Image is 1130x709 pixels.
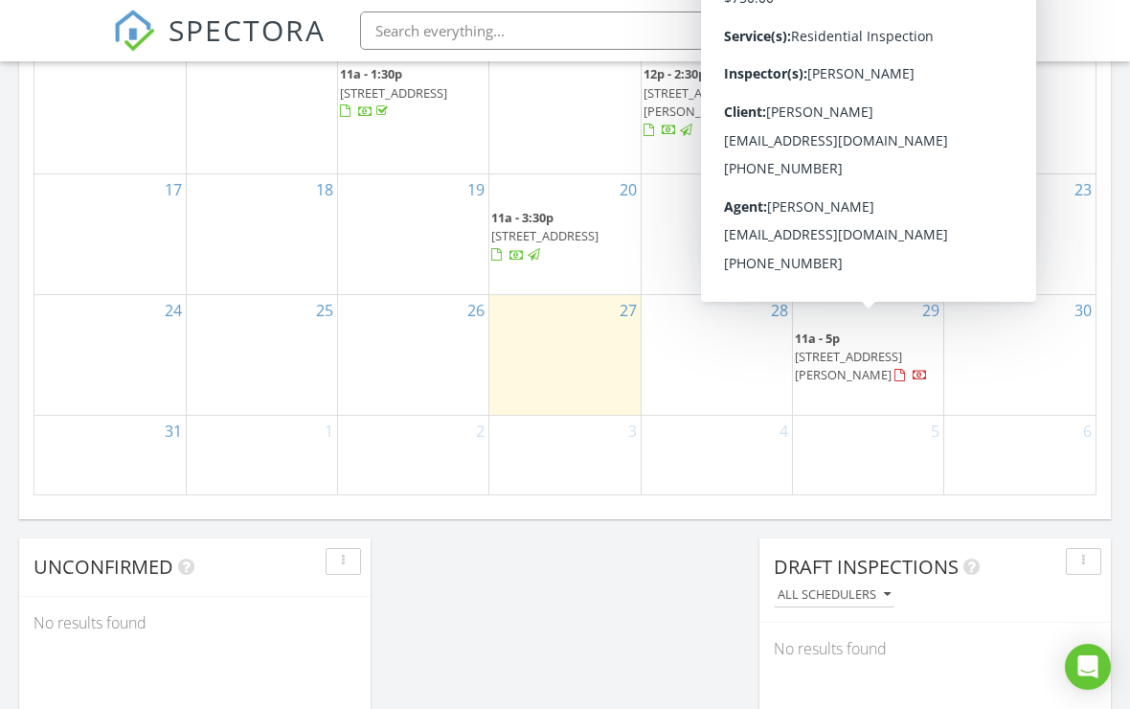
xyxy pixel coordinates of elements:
span: Unconfirmed [34,554,173,580]
a: Go to September 6, 2025 [1079,416,1096,446]
span: [STREET_ADDRESS][PERSON_NAME] [795,348,902,383]
a: Go to September 1, 2025 [321,416,337,446]
td: Go to September 1, 2025 [186,415,337,494]
div: Open Intercom Messenger [1065,644,1111,690]
td: Go to August 22, 2025 [792,174,943,295]
td: Go to September 6, 2025 [944,415,1096,494]
td: Go to August 20, 2025 [489,174,641,295]
td: Go to August 10, 2025 [34,31,186,174]
a: Go to August 27, 2025 [616,295,641,326]
span: 3p - 5:30p [795,65,850,82]
a: Go to September 5, 2025 [927,416,943,446]
a: 11a - 3:30p [STREET_ADDRESS] [491,209,599,263]
td: Go to August 24, 2025 [34,294,186,415]
td: Go to August 11, 2025 [186,31,337,174]
span: Draft Inspections [774,554,959,580]
div: BG Quality Home Inspections [813,31,1005,50]
td: Go to August 12, 2025 [338,31,489,174]
a: 11a - 5p [STREET_ADDRESS][PERSON_NAME] [795,330,928,383]
a: Go to August 17, 2025 [161,174,186,205]
span: 11a - 5p [795,330,840,347]
span: [STREET_ADDRESS] [340,84,447,102]
span: [STREET_ADDRESS] [491,227,599,244]
a: Go to August 24, 2025 [161,295,186,326]
div: No results found [19,597,371,649]
td: Go to August 21, 2025 [641,174,792,295]
a: 3p - 5:30p [STREET_ADDRESS] [795,63,941,124]
a: Go to August 21, 2025 [767,174,792,205]
a: 12p - 2:30p [STREET_ADDRESS][PERSON_NAME] [644,65,751,138]
span: [STREET_ADDRESS] [795,84,902,102]
td: Go to August 31, 2025 [34,415,186,494]
a: 12p - 2:30p [STREET_ADDRESS][PERSON_NAME] [644,63,790,142]
a: Go to September 3, 2025 [624,416,641,446]
td: Go to August 30, 2025 [944,294,1096,415]
img: The Best Home Inspection Software - Spectora [113,10,155,52]
a: Go to August 22, 2025 [918,174,943,205]
td: Go to August 26, 2025 [338,294,489,415]
td: Go to August 14, 2025 [641,31,792,174]
td: Go to August 18, 2025 [186,174,337,295]
a: Go to September 2, 2025 [472,416,488,446]
td: Go to September 5, 2025 [792,415,943,494]
a: 11a - 3:30p [STREET_ADDRESS] [491,207,638,267]
a: Go to August 19, 2025 [463,174,488,205]
td: Go to August 28, 2025 [641,294,792,415]
a: SPECTORA [113,26,326,66]
input: Search everything... [360,11,743,50]
td: Go to August 27, 2025 [489,294,641,415]
a: Go to August 25, 2025 [312,295,337,326]
a: Go to August 20, 2025 [616,174,641,205]
td: Go to August 13, 2025 [489,31,641,174]
a: 11a - 5p [STREET_ADDRESS][PERSON_NAME] [795,328,941,388]
span: 11a - 1:30p [340,65,402,82]
a: 11a - 1:30p [STREET_ADDRESS] [340,65,447,119]
div: [PERSON_NAME] [866,11,990,31]
td: Go to August 29, 2025 [792,294,943,415]
div: No results found [759,623,1111,675]
td: Go to September 2, 2025 [338,415,489,494]
td: Go to August 23, 2025 [944,174,1096,295]
span: SPECTORA [169,10,326,50]
span: [STREET_ADDRESS][PERSON_NAME] [644,84,751,120]
td: Go to August 17, 2025 [34,174,186,295]
a: Go to August 18, 2025 [312,174,337,205]
span: 11a - 3:30p [491,209,554,226]
a: 11a - 1:30p [STREET_ADDRESS] [340,63,486,124]
a: Go to August 29, 2025 [918,295,943,326]
td: Go to August 15, 2025 [792,31,943,174]
a: 3p - 5:30p [STREET_ADDRESS] [795,65,902,119]
a: Go to September 4, 2025 [776,416,792,446]
div: All schedulers [778,588,891,602]
button: All schedulers [774,583,894,608]
a: Go to August 30, 2025 [1071,295,1096,326]
td: Go to September 4, 2025 [641,415,792,494]
td: Go to August 16, 2025 [944,31,1096,174]
a: Go to August 31, 2025 [161,416,186,446]
td: Go to August 19, 2025 [338,174,489,295]
td: Go to August 25, 2025 [186,294,337,415]
span: 12p - 2:30p [644,65,706,82]
a: Go to August 23, 2025 [1071,174,1096,205]
a: Go to August 26, 2025 [463,295,488,326]
td: Go to September 3, 2025 [489,415,641,494]
a: Go to August 28, 2025 [767,295,792,326]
